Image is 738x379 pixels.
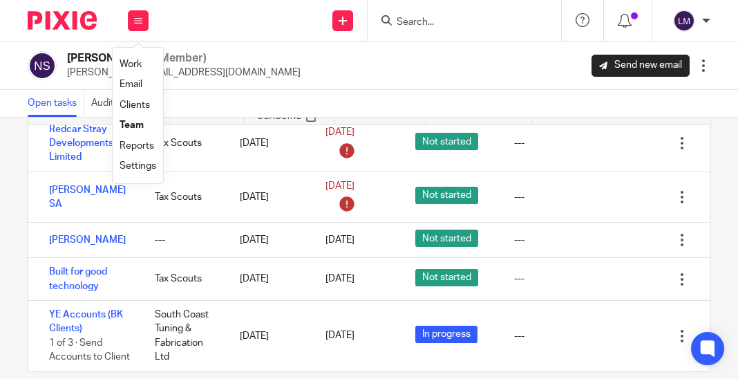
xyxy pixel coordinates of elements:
div: Tax Scouts [141,265,226,293]
span: [DATE] [325,181,354,191]
span: 1 of 3 · Send Accounts to Client [49,338,130,362]
a: Reports [120,141,154,151]
h2: [PERSON_NAME] [67,51,301,66]
div: Tax Scouts [141,183,226,211]
a: [PERSON_NAME] [49,235,126,245]
a: Settings [120,161,156,171]
span: Not started [415,187,478,204]
span: (Member) [156,53,207,64]
div: South Coast Tuning & Fabrication Ltd [141,301,226,371]
span: Not started [415,269,478,286]
a: Email [120,80,142,89]
img: svg%3E [673,10,695,32]
div: --- [514,190,524,204]
div: [DATE] [226,226,311,254]
span: [DATE] [325,235,354,245]
img: Pixie [28,11,97,30]
span: [DATE] [325,127,354,137]
div: [DATE] [226,129,311,157]
a: YE Accounts (BK Clients) [49,310,123,333]
span: [DATE] [325,331,354,341]
div: --- [514,329,524,343]
div: [DATE] [226,183,311,211]
div: [DATE] [226,322,311,350]
div: Tax Scouts [141,129,226,157]
span: In progress [415,326,477,343]
a: Work [120,59,142,69]
div: --- [514,136,524,150]
a: Built for good technology [49,267,107,290]
div: --- [514,272,524,286]
div: --- [141,226,226,254]
a: Team [120,120,144,130]
p: [PERSON_NAME][EMAIL_ADDRESS][DOMAIN_NAME] [67,66,301,80]
div: --- [514,233,524,247]
a: Redcar Stray Developments Limited [49,124,113,163]
input: Search [395,17,520,29]
a: [PERSON_NAME] SA [49,185,126,209]
a: Clients [120,100,150,110]
div: [DATE] [226,265,311,293]
a: Open tasks [28,90,84,117]
a: Audit logs [91,90,141,117]
span: Not started [415,133,478,150]
span: Not started [415,230,478,247]
a: Send new email [592,55,690,77]
img: svg%3E [28,51,57,80]
span: [DATE] [325,275,354,284]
